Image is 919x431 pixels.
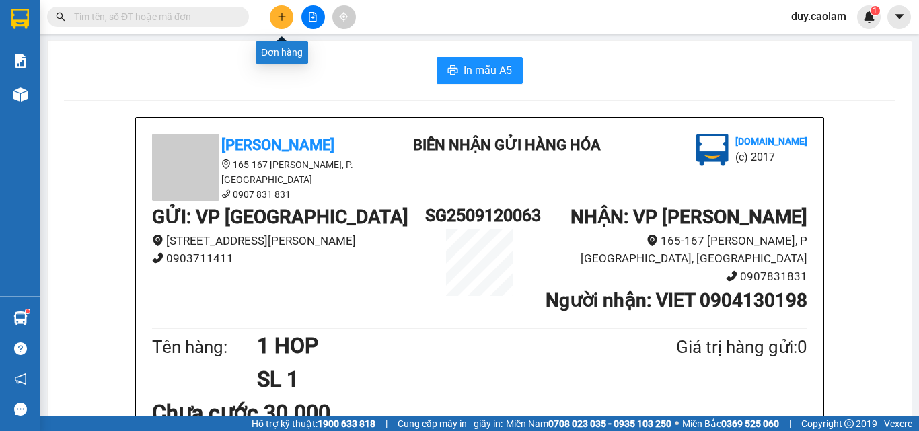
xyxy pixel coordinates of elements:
[301,5,325,29] button: file-add
[398,416,503,431] span: Cung cấp máy in - giấy in:
[548,418,671,429] strong: 0708 023 035 - 0935 103 250
[506,416,671,431] span: Miền Nam
[735,149,807,165] li: (c) 2017
[221,159,231,169] span: environment
[252,416,375,431] span: Hỗ trợ kỹ thuật:
[152,157,394,187] li: 165-167 [PERSON_NAME], P. [GEOGRAPHIC_DATA]
[152,334,257,361] div: Tên hàng:
[534,232,807,268] li: 165-167 [PERSON_NAME], P [GEOGRAPHIC_DATA], [GEOGRAPHIC_DATA]
[221,189,231,198] span: phone
[152,206,408,228] b: GỬI : VP [GEOGRAPHIC_DATA]
[14,403,27,416] span: message
[11,9,29,29] img: logo-vxr
[464,62,512,79] span: In mẫu A5
[385,416,388,431] span: |
[13,87,28,102] img: warehouse-icon
[647,235,658,246] span: environment
[844,419,854,428] span: copyright
[780,8,857,25] span: duy.caolam
[26,309,30,313] sup: 1
[735,136,807,147] b: [DOMAIN_NAME]
[696,134,729,166] img: logo.jpg
[863,11,875,23] img: icon-new-feature
[270,5,293,29] button: plus
[726,270,737,282] span: phone
[257,329,611,362] h1: 1 HOP
[534,268,807,286] li: 0907831831
[74,9,233,24] input: Tìm tên, số ĐT hoặc mã đơn
[721,418,779,429] strong: 0369 525 060
[257,362,611,396] h1: SL 1
[318,418,375,429] strong: 1900 633 818
[13,54,28,68] img: solution-icon
[546,289,807,311] b: Người nhận : VIET 0904130198
[339,12,348,22] span: aim
[675,421,679,426] span: ⚪️
[571,206,807,228] b: NHẬN : VP [PERSON_NAME]
[447,65,458,77] span: printer
[221,136,334,153] b: [PERSON_NAME]
[611,334,807,361] div: Giá trị hàng gửi: 0
[789,416,791,431] span: |
[256,41,308,64] div: Đơn hàng
[308,12,318,22] span: file-add
[14,342,27,355] span: question-circle
[152,232,425,250] li: [STREET_ADDRESS][PERSON_NAME]
[152,235,163,246] span: environment
[332,5,356,29] button: aim
[413,136,601,153] b: BIÊN NHẬN GỬI HÀNG HÓA
[152,187,394,202] li: 0907 831 831
[14,373,27,385] span: notification
[152,252,163,264] span: phone
[152,249,425,268] li: 0903711411
[893,11,906,23] span: caret-down
[682,416,779,431] span: Miền Bắc
[887,5,911,29] button: caret-down
[152,396,368,430] div: Chưa cước 30.000
[13,311,28,325] img: warehouse-icon
[277,12,287,22] span: plus
[437,57,523,84] button: printerIn mẫu A5
[56,12,65,22] span: search
[871,6,880,15] sup: 1
[873,6,877,15] span: 1
[425,202,534,229] h1: SG2509120063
